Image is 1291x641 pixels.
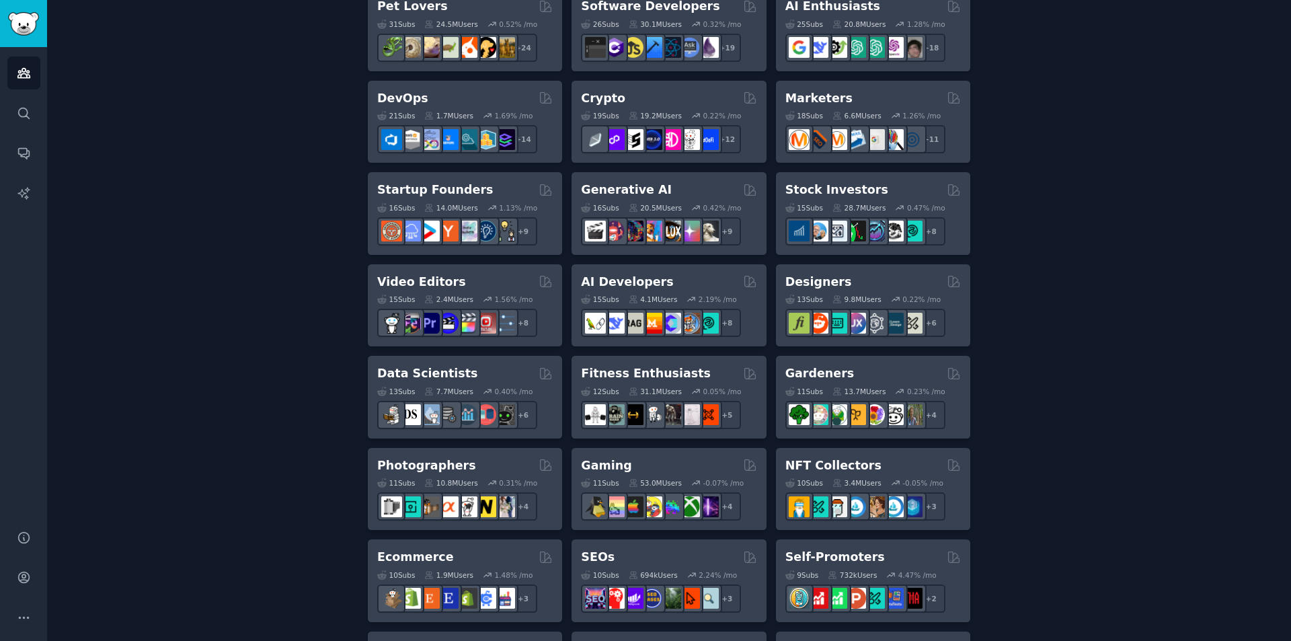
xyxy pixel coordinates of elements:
img: llmops [679,313,700,334]
img: WeddingPhotography [494,496,515,517]
img: elixir [698,37,719,58]
img: iOSProgramming [641,37,662,58]
img: dogbreed [494,37,515,58]
img: workout [623,404,643,425]
img: content_marketing [789,129,810,150]
div: 16 Sub s [377,203,415,213]
img: Entrepreneurship [475,221,496,241]
div: 9.8M Users [832,295,882,304]
h2: Generative AI [581,182,672,198]
img: personaltraining [698,404,719,425]
img: dropship [381,588,402,609]
img: NFTmarket [826,496,847,517]
img: Rag [623,313,643,334]
img: userexperience [864,313,885,334]
div: + 4 [713,492,741,521]
div: 31 Sub s [377,20,415,29]
img: logodesign [808,313,828,334]
h2: Self-Promoters [785,549,885,566]
img: startup [419,221,440,241]
img: 0xPolygon [604,129,625,150]
img: GummySearch logo [8,12,39,36]
img: OnlineMarketing [902,129,923,150]
div: 0.40 % /mo [495,387,533,396]
img: StocksAndTrading [864,221,885,241]
div: 2.19 % /mo [699,295,737,304]
img: learnjavascript [623,37,643,58]
img: XboxGamers [679,496,700,517]
div: 30.1M Users [629,20,682,29]
div: 28.7M Users [832,203,886,213]
img: SEO_cases [641,588,662,609]
div: 10 Sub s [581,570,619,580]
div: 14.0M Users [424,203,477,213]
img: dividends [789,221,810,241]
h2: AI Developers [581,274,673,291]
img: DeepSeek [604,313,625,334]
img: UrbanGardening [883,404,904,425]
div: 6.6M Users [832,111,882,120]
img: finalcutpro [457,313,477,334]
img: GoogleSearchConsole [679,588,700,609]
img: AItoolsCatalog [826,37,847,58]
img: linux_gaming [585,496,606,517]
div: 13 Sub s [377,387,415,396]
img: typography [789,313,810,334]
img: SonyAlpha [438,496,459,517]
div: + 8 [713,309,741,337]
div: + 6 [509,401,537,429]
img: ecommerce_growth [494,588,515,609]
img: flowers [864,404,885,425]
img: herpetology [381,37,402,58]
div: 0.52 % /mo [499,20,537,29]
div: 0.22 % /mo [902,295,941,304]
div: 9 Sub s [785,570,819,580]
img: gamers [660,496,681,517]
h2: Fitness Enthusiasts [581,365,711,382]
img: swingtrading [883,221,904,241]
img: gopro [381,313,402,334]
img: FluxAI [660,221,681,241]
img: reactnative [660,37,681,58]
img: Local_SEO [660,588,681,609]
img: fitness30plus [660,404,681,425]
img: chatgpt_prompts_ [864,37,885,58]
img: indiehackers [457,221,477,241]
img: AskMarketing [826,129,847,150]
h2: Video Editors [377,274,466,291]
img: premiere [419,313,440,334]
img: cockatiel [457,37,477,58]
div: 0.32 % /mo [703,20,742,29]
img: DigitalItems [902,496,923,517]
img: ethstaker [623,129,643,150]
div: 2.24 % /mo [699,570,737,580]
div: 15 Sub s [785,203,823,213]
img: SavageGarden [826,404,847,425]
div: + 14 [509,125,537,153]
img: googleads [864,129,885,150]
img: streetphotography [400,496,421,517]
h2: Gardeners [785,365,855,382]
div: 53.0M Users [629,478,682,488]
div: 13.7M Users [832,387,886,396]
img: analog [381,496,402,517]
div: -0.07 % /mo [703,478,744,488]
img: starryai [679,221,700,241]
h2: SEOs [581,549,615,566]
img: analytics [457,404,477,425]
img: MachineLearning [381,404,402,425]
div: 0.47 % /mo [907,203,945,213]
div: 12 Sub s [581,387,619,396]
img: ballpython [400,37,421,58]
div: + 24 [509,34,537,62]
img: DreamBooth [698,221,719,241]
div: 7.7M Users [424,387,473,396]
img: UI_Design [826,313,847,334]
img: AWS_Certified_Experts [400,129,421,150]
img: GymMotivation [604,404,625,425]
h2: Gaming [581,457,631,474]
div: 1.69 % /mo [495,111,533,120]
div: 15 Sub s [581,295,619,304]
div: + 3 [917,492,945,521]
img: postproduction [494,313,515,334]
